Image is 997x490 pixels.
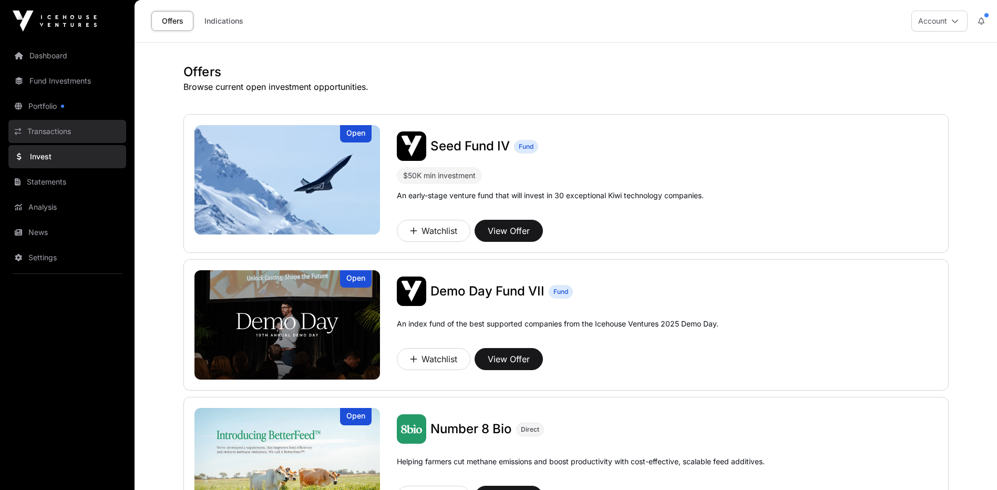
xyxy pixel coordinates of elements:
[183,64,949,80] h1: Offers
[340,408,372,425] div: Open
[521,425,539,434] span: Direct
[430,421,512,437] a: Number 8 Bio
[397,277,426,306] img: Demo Day Fund VII
[340,270,372,288] div: Open
[397,220,470,242] button: Watchlist
[8,120,126,143] a: Transactions
[8,69,126,93] a: Fund Investments
[13,11,97,32] img: Icehouse Ventures Logo
[8,145,126,168] a: Invest
[8,44,126,67] a: Dashboard
[911,11,968,32] button: Account
[183,80,949,93] p: Browse current open investment opportunities.
[553,288,568,296] span: Fund
[475,348,543,370] button: View Offer
[151,11,193,31] a: Offers
[397,414,426,444] img: Number 8 Bio
[430,283,544,300] a: Demo Day Fund VII
[430,283,544,299] span: Demo Day Fund VII
[403,169,476,182] div: $50K min investment
[194,270,381,380] a: Demo Day Fund VIIOpen
[194,125,381,234] a: Seed Fund IVOpen
[519,142,533,151] span: Fund
[8,246,126,269] a: Settings
[198,11,250,31] a: Indications
[397,167,482,184] div: $50K min investment
[8,95,126,118] a: Portfolio
[194,125,381,234] img: Seed Fund IV
[397,348,470,370] button: Watchlist
[397,131,426,161] img: Seed Fund IV
[340,125,372,142] div: Open
[397,190,704,201] p: An early-stage venture fund that will invest in 30 exceptional Kiwi technology companies.
[430,421,512,436] span: Number 8 Bio
[430,138,510,154] span: Seed Fund IV
[430,138,510,155] a: Seed Fund IV
[8,196,126,219] a: Analysis
[397,319,718,329] p: An index fund of the best supported companies from the Icehouse Ventures 2025 Demo Day.
[194,270,381,380] img: Demo Day Fund VII
[475,220,543,242] button: View Offer
[8,170,126,193] a: Statements
[397,456,765,482] p: Helping farmers cut methane emissions and boost productivity with cost-effective, scalable feed a...
[8,221,126,244] a: News
[944,440,997,490] iframe: Chat Widget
